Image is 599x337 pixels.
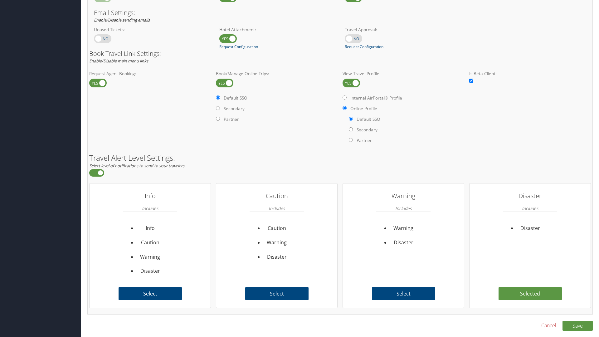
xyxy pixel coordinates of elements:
label: Secondary [357,127,377,133]
label: View Travel Profile: [343,71,464,77]
label: Secondary [224,105,245,112]
li: Disaster [263,250,290,264]
label: Travel Approval: [345,27,461,33]
label: Default SSO [224,95,247,101]
label: Select [245,287,309,300]
li: Disaster [137,264,164,278]
label: Book/Manage Online Trips: [216,71,338,77]
a: Request Configuration [345,44,383,50]
label: Hotel Attachment: [219,27,335,33]
label: Is Beta Client: [469,71,591,77]
h3: Email Settings: [94,10,586,16]
em: Enable/Disable main menu links [89,58,148,64]
button: Save [562,321,593,331]
li: Caution [137,236,164,250]
em: Includes [395,202,412,214]
h3: Book Travel Link Settings: [89,51,591,57]
label: Unused Tickets: [94,27,210,33]
li: Disaster [390,236,417,250]
li: Warning [390,221,417,236]
label: Request Agent Booking: [89,71,211,77]
label: Select [372,287,435,300]
label: Default SSO [357,116,380,122]
label: Selected [499,287,562,300]
li: Warning [263,236,290,250]
em: Enable/Disable sending emails [94,17,150,23]
li: Info [137,221,164,236]
label: Internal AirPortal® Profile [350,95,402,101]
h3: Warning [376,190,431,202]
a: Request Configuration [219,44,258,50]
li: Disaster [517,221,544,236]
a: Cancel [541,322,556,329]
label: Partner [357,137,372,144]
em: Includes [522,202,538,214]
li: Warning [137,250,164,264]
em: Includes [142,202,158,214]
h3: Info [123,190,177,202]
em: Select level of notifications to send to your travelers [89,163,184,168]
h3: Disaster [503,190,557,202]
label: Select [119,287,182,300]
label: Partner [224,116,239,122]
label: Online Profile [350,105,377,112]
li: Caution [263,221,290,236]
h3: Caution [250,190,304,202]
h2: Travel Alert Level Settings: [89,154,591,162]
em: Includes [269,202,285,214]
